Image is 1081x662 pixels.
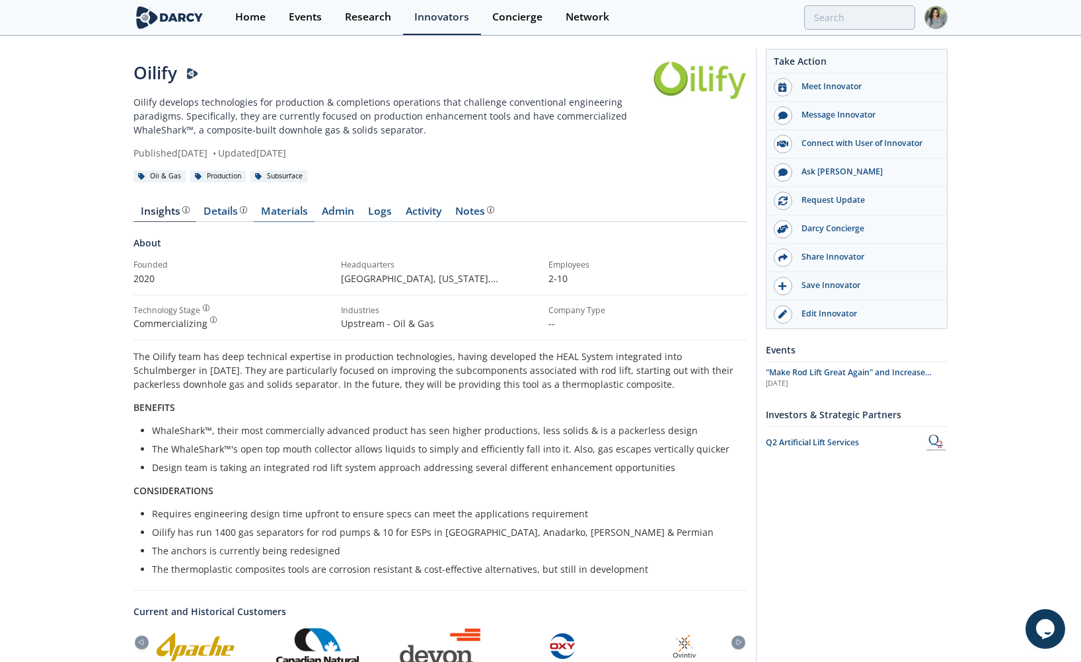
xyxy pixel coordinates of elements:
[766,379,948,389] div: [DATE]
[141,206,190,217] div: Insights
[250,170,307,182] div: Subsurface
[133,206,196,222] a: Insights
[235,12,266,22] div: Home
[341,272,539,285] p: [GEOGRAPHIC_DATA], [US_STATE] , [GEOGRAPHIC_DATA]
[289,12,322,22] div: Events
[133,401,175,414] strong: BENEFITS
[792,279,940,291] div: Save Innovator
[792,81,940,92] div: Meet Innovator
[133,6,205,29] img: logo-wide.svg
[766,403,948,426] div: Investors & Strategic Partners
[548,316,747,330] p: --
[766,367,947,402] span: "Make Rod Lift Great Again" and Increase Performance with Oilify's Packerless Downhole Separator,...
[766,338,948,361] div: Events
[152,423,737,437] li: WhaleShark™, their most commercially advanced product has seen higher productions, less solids & ...
[133,484,213,497] strong: CONSIDERATIONS
[792,251,940,263] div: Share Innovator
[924,6,948,29] img: Profile
[133,305,200,316] div: Technology Stage
[186,68,198,80] img: Darcy Presenter
[566,12,609,22] div: Network
[548,305,747,316] div: Company Type
[924,431,948,455] img: Q2 Artificial Lift Services
[133,316,332,330] div: Commercializing
[315,206,361,222] a: Admin
[414,12,469,22] div: Innovators
[210,147,218,159] span: •
[152,460,737,474] li: Design team is taking an integrated rod lift system approach addressing several different enhance...
[548,259,747,271] div: Employees
[152,442,737,456] li: The WhaleShark™'s open top mouth collector allows liquids to simply and efficiently fall into it....
[152,562,737,576] li: The thermoplastic composites tools are corrosion resistant & cost-effective alternatives, but sti...
[766,272,947,301] button: Save Innovator
[240,206,247,213] img: information.svg
[345,12,391,22] div: Research
[152,525,737,539] li: Oilify has run 1400 gas separators for rod pumps & 10 for ESPs in [GEOGRAPHIC_DATA], Anadarko, [P...
[152,507,737,521] li: Requires engineering design time upfront to ensure specs can meet the applications requirement
[792,109,940,121] div: Message Innovator
[1025,609,1068,649] iframe: chat widget
[190,170,246,182] div: Production
[133,95,653,137] p: Oilify develops technologies for production & completions operations that challenge conventional ...
[133,60,653,86] div: Oilify
[448,206,501,222] a: Notes
[804,5,915,30] input: Advanced Search
[196,206,254,222] a: Details
[254,206,315,222] a: Materials
[133,236,747,259] div: About
[792,223,940,235] div: Darcy Concierge
[152,544,737,558] li: The anchors is currently being redesigned
[361,206,398,222] a: Logs
[766,367,948,389] a: "Make Rod Lift Great Again" and Increase Performance with Oilify's Packerless Downhole Separator,...
[210,316,217,324] img: information.svg
[133,605,747,618] a: Current and Historical Customers
[487,206,494,213] img: information.svg
[341,259,539,271] div: Headquarters
[548,272,747,285] p: 2-10
[341,317,434,330] span: Upstream - Oil & Gas
[766,431,948,455] a: Q2 Artificial Lift Services Q2 Artificial Lift Services
[766,301,947,328] a: Edit Innovator
[341,305,539,316] div: Industries
[492,12,542,22] div: Concierge
[455,206,494,217] div: Notes
[133,170,186,182] div: Oil & Gas
[133,259,332,271] div: Founded
[203,305,210,312] img: information.svg
[792,137,940,149] div: Connect with User of Innovator
[204,206,247,217] div: Details
[133,349,747,391] p: The Oilify team has deep technical expertise in production technologies, having developed the HEA...
[792,194,940,206] div: Request Update
[766,54,947,73] div: Take Action
[792,166,940,178] div: Ask [PERSON_NAME]
[133,146,653,160] div: Published [DATE] Updated [DATE]
[766,437,924,449] div: Q2 Artificial Lift Services
[182,206,190,213] img: information.svg
[398,206,448,222] a: Activity
[133,272,332,285] p: 2020
[792,308,940,320] div: Edit Innovator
